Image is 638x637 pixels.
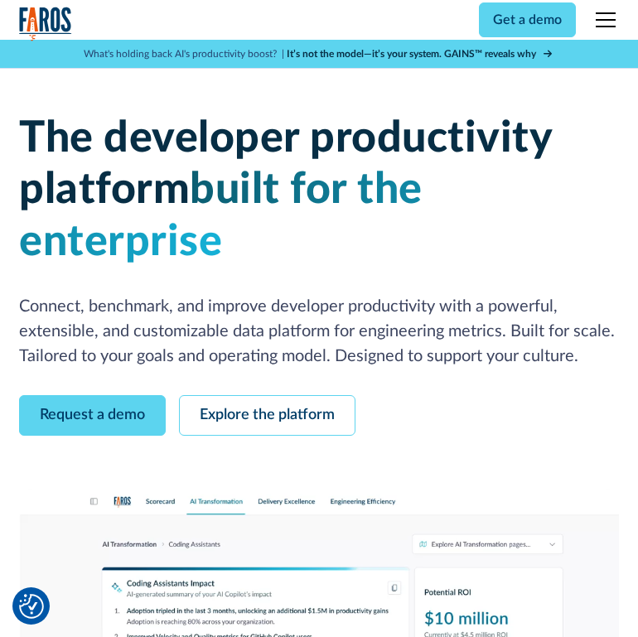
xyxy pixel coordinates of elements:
[19,168,423,263] span: built for the enterprise
[19,395,166,436] a: Request a demo
[479,2,576,37] a: Get a demo
[84,46,284,61] p: What's holding back AI's productivity boost? |
[287,49,536,59] strong: It’s not the model—it’s your system. GAINS™ reveals why
[19,113,619,268] h1: The developer productivity platform
[19,594,44,619] button: Cookie Settings
[287,46,554,61] a: It’s not the model—it’s your system. GAINS™ reveals why
[19,7,72,41] img: Logo of the analytics and reporting company Faros.
[19,594,44,619] img: Revisit consent button
[179,395,355,436] a: Explore the platform
[19,294,619,369] p: Connect, benchmark, and improve developer productivity with a powerful, extensible, and customiza...
[19,7,72,41] a: home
